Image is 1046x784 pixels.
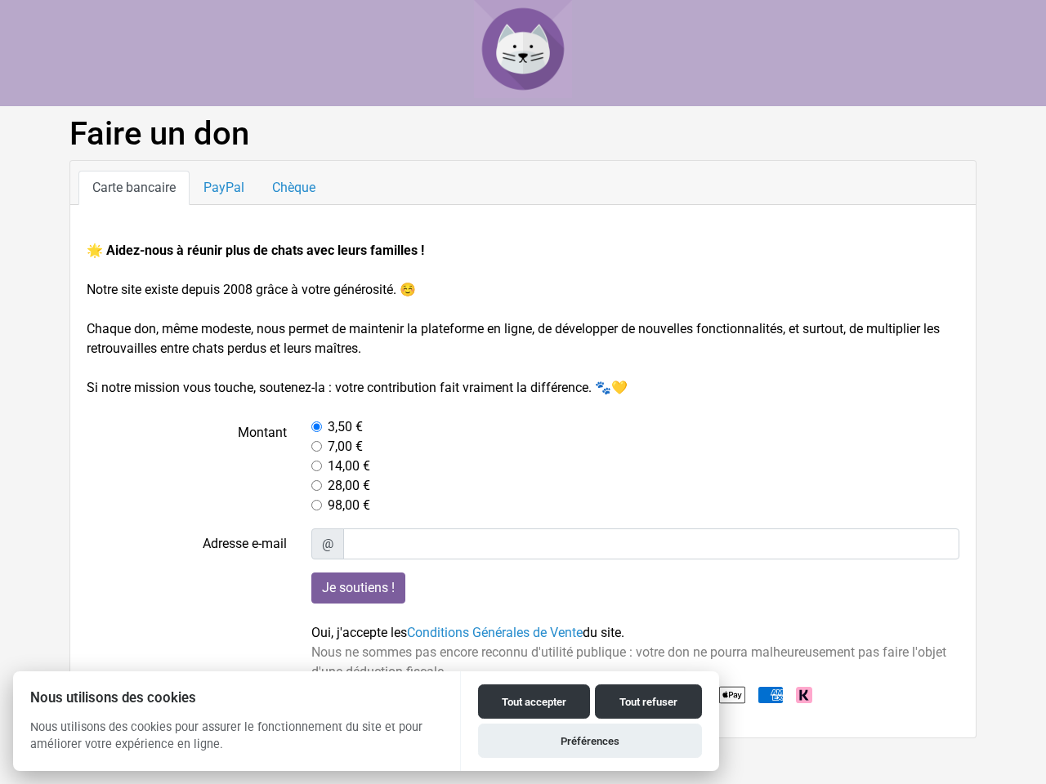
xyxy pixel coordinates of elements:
[407,625,583,640] a: Conditions Générales de Vente
[13,690,460,706] h2: Nous utilisons des cookies
[328,476,370,496] label: 28,00 €
[74,528,299,559] label: Adresse e-mail
[311,644,946,679] span: Nous ne sommes pas encore reconnu d'utilité publique : votre don ne pourra malheureusement pas fa...
[190,171,258,205] a: PayPal
[311,625,624,640] span: Oui, j'accepte les du site.
[478,724,702,758] button: Préférences
[69,114,977,154] h1: Faire un don
[328,417,363,437] label: 3,50 €
[311,528,344,559] span: @
[311,572,405,604] input: Je soutiens !
[758,687,783,703] img: American Express
[258,171,329,205] a: Chèque
[328,457,370,476] label: 14,00 €
[796,687,812,703] img: Klarna
[74,417,299,515] label: Montant
[328,437,363,457] label: 7,00 €
[78,171,190,205] a: Carte bancaire
[595,684,702,719] button: Tout refuser
[719,682,745,708] img: Apple Pay
[87,241,959,708] form: Notre site existe depuis 2008 grâce à votre générosité. ☺️ Chaque don, même modeste, nous permet ...
[328,496,370,515] label: 98,00 €
[478,684,590,719] button: Tout accepter
[87,243,424,258] strong: 🌟 Aidez-nous à réunir plus de chats avec leurs familles !
[13,719,460,766] p: Nous utilisons des cookies pour assurer le fonctionnement du site et pour améliorer votre expérie...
